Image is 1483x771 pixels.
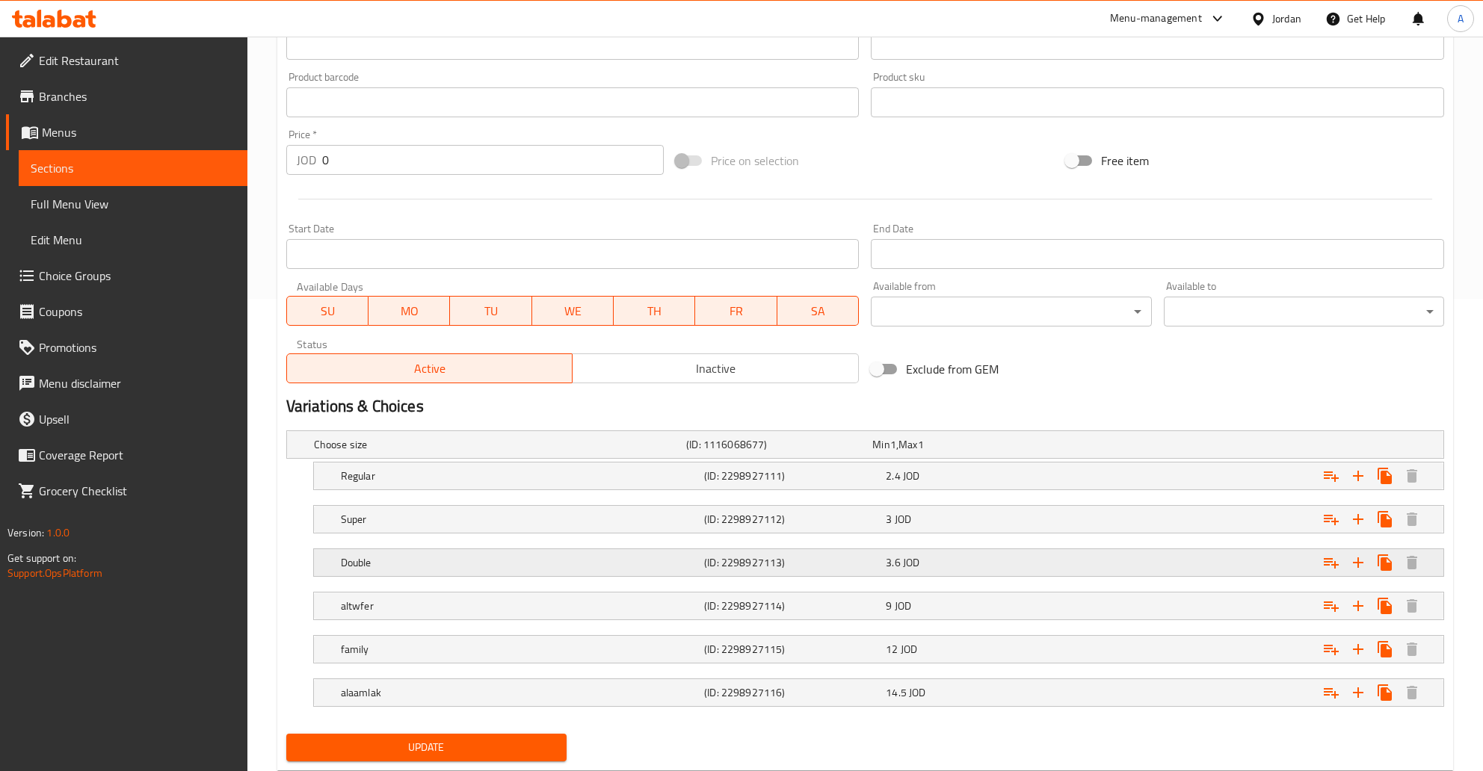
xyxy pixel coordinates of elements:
input: Please enter product sku [871,87,1444,117]
a: Upsell [6,401,247,437]
button: Add choice group [1318,506,1345,533]
h2: Variations & Choices [286,395,1444,418]
div: Menu-management [1110,10,1202,28]
button: WE [532,296,614,326]
button: SA [777,296,859,326]
span: Version: [7,523,44,542]
span: 1 [890,435,896,454]
span: Coverage Report [39,446,235,464]
div: Expand [287,431,1443,458]
div: Expand [314,549,1443,576]
button: Clone new choice [1372,592,1399,619]
button: Add choice group [1318,549,1345,576]
h5: (ID: 2298927113) [704,555,880,570]
button: Delete Regular [1399,462,1425,489]
input: Please enter product barcode [286,87,860,117]
span: Branches [39,87,235,105]
span: Active [293,358,567,380]
div: ​ [1164,297,1444,326]
button: Add new choice [1345,636,1372,663]
div: Jordan [1272,10,1301,27]
span: JOD [903,553,919,572]
button: Delete alaamlak [1399,679,1425,706]
h5: Choose size [314,437,680,452]
span: Exclude from GEM [906,360,999,378]
button: TH [614,296,695,326]
div: Expand [314,636,1443,663]
button: Add choice group [1318,679,1345,706]
span: MO [374,300,444,322]
button: MO [369,296,450,326]
button: SU [286,296,369,326]
button: FR [695,296,777,326]
h5: (ID: 2298927114) [704,598,880,613]
button: Add choice group [1318,462,1345,489]
button: Delete Super [1399,506,1425,533]
span: SA [783,300,853,322]
button: Delete Double [1399,549,1425,576]
span: JOD [895,596,911,616]
button: Add choice group [1318,636,1345,663]
h5: altwfer [341,598,698,613]
span: Sections [31,159,235,177]
h5: (ID: 2298927112) [704,512,880,527]
div: Expand [314,592,1443,619]
input: Please enter price [322,145,665,175]
h5: (ID: 2298927115) [704,642,880,657]
span: 1 [918,435,924,454]
a: Coupons [6,294,247,329]
button: Add new choice [1345,462,1372,489]
button: Update [286,734,567,761]
span: Choice Groups [39,267,235,285]
a: Sections [19,150,247,186]
span: FR [701,300,771,322]
a: Support.OpsPlatform [7,563,102,583]
button: Clone new choice [1372,549,1399,576]
span: Edit Restaurant [39,52,235,69]
div: ​ [871,297,1151,326]
span: 3.6 [886,553,900,572]
span: Promotions [39,338,235,356]
button: Clone new choice [1372,679,1399,706]
button: Add new choice [1345,592,1372,619]
span: Grocery Checklist [39,482,235,500]
button: Add new choice [1345,549,1372,576]
span: A [1458,10,1464,27]
h5: alaamlak [341,685,698,700]
span: Edit Menu [31,231,235,249]
span: Free item [1101,152,1149,170]
button: Add choice group [1318,592,1345,619]
span: Price on selection [711,152,799,170]
a: Branches [6,78,247,114]
span: JOD [909,683,925,702]
button: Add new choice [1345,506,1372,533]
a: Menus [6,114,247,150]
button: Clone new choice [1372,506,1399,533]
span: SU [293,300,363,322]
span: TH [620,300,689,322]
span: 2.4 [886,466,900,486]
div: Expand [314,679,1443,706]
span: Get support on: [7,548,76,568]
a: Choice Groups [6,258,247,294]
a: Menu disclaimer [6,365,247,401]
a: Promotions [6,329,247,365]
span: JOD [903,466,919,486]
h5: (ID: 2298927111) [704,468,880,483]
span: 9 [886,596,892,616]
h5: (ID: 2298927116) [704,685,880,700]
span: Full Menu View [31,195,235,213]
h5: (ID: 1116068677) [686,437,866,452]
span: Inactive [579,358,853,380]
a: Edit Restaurant [6,43,247,78]
span: Max [898,435,917,454]
button: TU [450,296,531,326]
button: Clone new choice [1372,636,1399,663]
span: 14.5 [886,683,907,702]
span: Upsell [39,410,235,428]
button: Active [286,353,573,383]
span: JOD [895,510,911,529]
div: Expand [314,506,1443,533]
h5: family [341,642,698,657]
span: Update [298,738,555,757]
